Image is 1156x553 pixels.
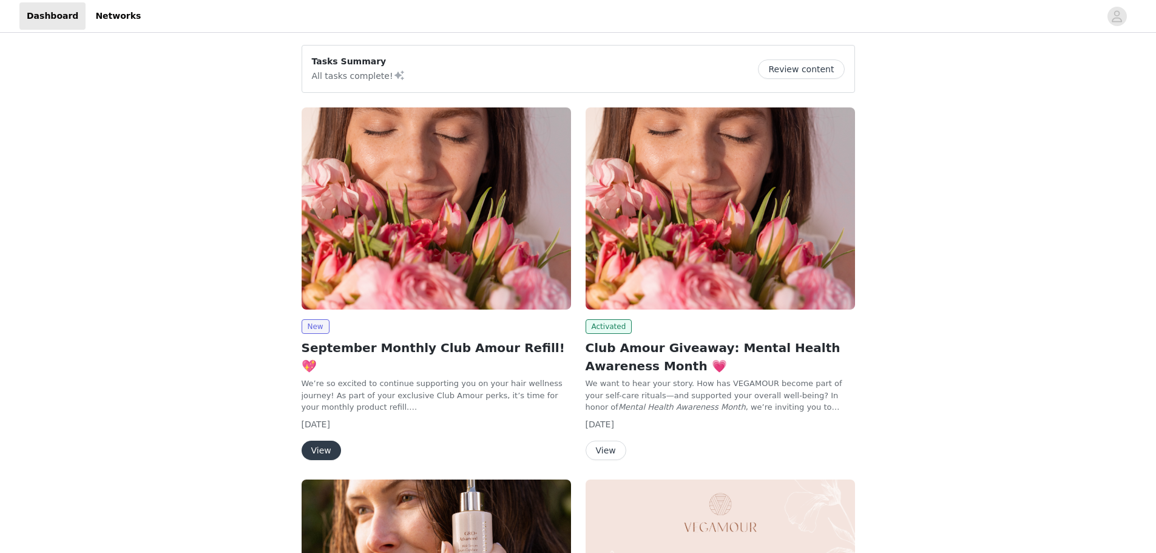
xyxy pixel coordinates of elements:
[302,419,330,429] span: [DATE]
[586,446,626,455] a: View
[586,319,632,334] span: Activated
[758,59,844,79] button: Review content
[302,339,571,375] h2: September Monthly Club Amour Refill! 💖
[88,2,148,30] a: Networks
[312,68,405,83] p: All tasks complete!
[586,107,855,310] img: Vegamour
[312,55,405,68] p: Tasks Summary
[302,319,330,334] span: New
[302,378,571,413] p: We’re so excited to continue supporting you on your hair wellness journey! As part of your exclus...
[302,441,341,460] button: View
[302,446,341,455] a: View
[1111,7,1123,26] div: avatar
[586,419,614,429] span: [DATE]
[586,441,626,460] button: View
[586,378,855,413] p: We want to hear your story. How has VEGAMOUR become part of your self-care rituals—and supported ...
[302,107,571,310] img: Vegamour
[618,402,746,412] em: Mental Health Awareness Month
[586,339,855,375] h2: Club Amour Giveaway: Mental Health Awareness Month 💗
[19,2,86,30] a: Dashboard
